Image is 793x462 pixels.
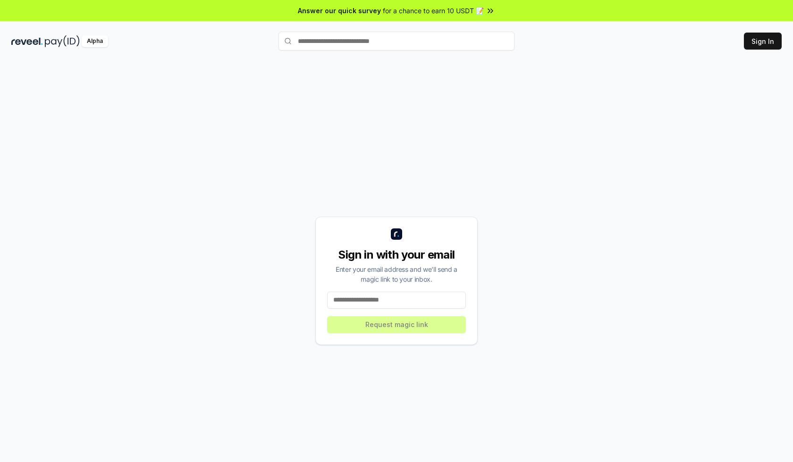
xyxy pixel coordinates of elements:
[11,35,43,47] img: reveel_dark
[383,6,484,16] span: for a chance to earn 10 USDT 📝
[391,228,402,240] img: logo_small
[82,35,108,47] div: Alpha
[744,33,782,50] button: Sign In
[45,35,80,47] img: pay_id
[327,264,466,284] div: Enter your email address and we’ll send a magic link to your inbox.
[298,6,381,16] span: Answer our quick survey
[327,247,466,262] div: Sign in with your email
